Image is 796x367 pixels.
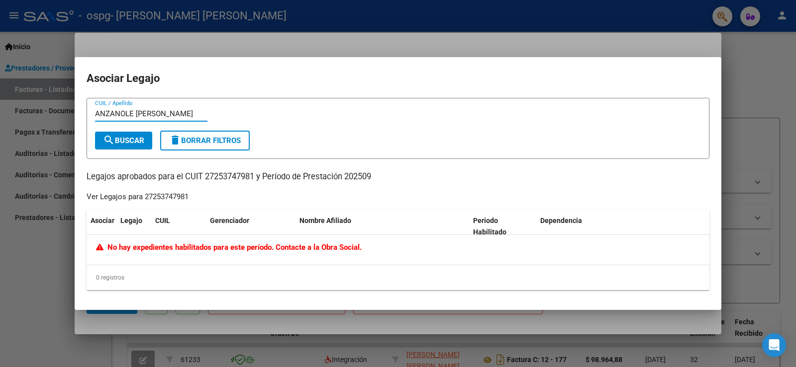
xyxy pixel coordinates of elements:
mat-icon: delete [169,134,181,146]
span: Borrar Filtros [169,136,241,145]
span: Buscar [103,136,144,145]
button: Buscar [95,132,152,149]
datatable-header-cell: Nombre Afiliado [296,210,469,243]
div: Open Intercom Messenger [762,333,786,357]
h2: Asociar Legajo [87,69,709,88]
datatable-header-cell: Periodo Habilitado [469,210,536,243]
span: Gerenciador [210,217,249,224]
p: Legajos aprobados para el CUIT 27253747981 y Período de Prestación 202509 [87,171,709,183]
span: Periodo Habilitado [473,217,506,236]
span: No hay expedientes habilitados para este período. Contacte a la Obra Social. [96,243,362,252]
mat-icon: search [103,134,115,146]
span: Asociar [91,217,114,224]
datatable-header-cell: Dependencia [536,210,710,243]
span: CUIL [155,217,170,224]
datatable-header-cell: Gerenciador [206,210,296,243]
span: Legajo [120,217,142,224]
div: 0 registros [87,265,709,290]
span: Dependencia [540,217,582,224]
div: Ver Legajos para 27253747981 [87,191,189,203]
datatable-header-cell: Asociar [87,210,116,243]
datatable-header-cell: Legajo [116,210,151,243]
span: Nombre Afiliado [299,217,351,224]
button: Borrar Filtros [160,131,250,150]
datatable-header-cell: CUIL [151,210,206,243]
